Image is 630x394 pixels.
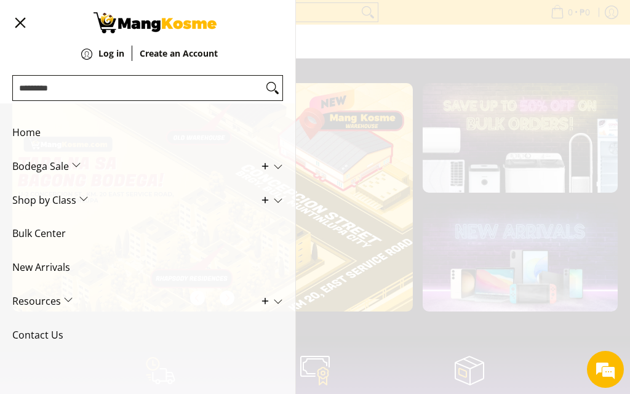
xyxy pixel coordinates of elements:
a: Resources [12,284,283,318]
a: New Arrivals [12,251,283,284]
span: Resources [12,284,265,318]
span: Home [12,116,265,150]
span: Bulk Center [12,217,265,251]
textarea: Type your message and hit 'Enter' [6,263,234,306]
a: Bodega Sale [12,150,283,183]
a: Contact Us [12,318,283,352]
span: New Arrivals [12,251,265,284]
span: Shop by Class [12,183,265,217]
strong: Create an Account [140,47,218,59]
a: Create an Account [140,49,218,76]
div: Chat with us now [64,69,207,85]
span: Bodega Sale [12,150,265,183]
img: Mang Kosme: Your Home Appliances Warehouse Sale Partner! [94,12,217,33]
a: Home [12,116,283,150]
a: Shop by Class [12,183,283,217]
span: Contact Us [12,318,265,352]
a: Bulk Center [12,217,283,251]
a: Log in [98,49,124,76]
span: We're online! [71,118,170,243]
button: Search [263,76,282,100]
strong: Log in [98,47,124,59]
div: Minimize live chat window [202,6,231,36]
